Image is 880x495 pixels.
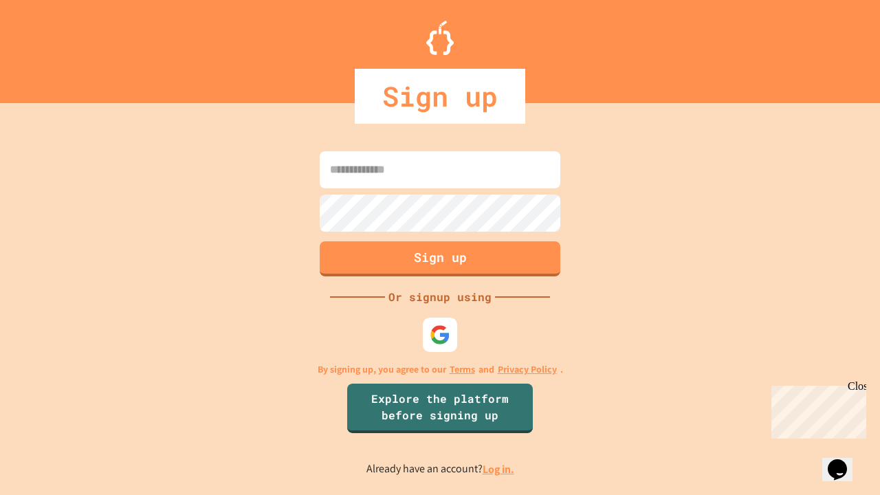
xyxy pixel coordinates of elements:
[766,380,866,439] iframe: chat widget
[355,69,525,124] div: Sign up
[450,362,475,377] a: Terms
[318,362,563,377] p: By signing up, you agree to our and .
[483,462,514,476] a: Log in.
[498,362,557,377] a: Privacy Policy
[426,21,454,55] img: Logo.svg
[822,440,866,481] iframe: chat widget
[366,461,514,478] p: Already have an account?
[5,5,95,87] div: Chat with us now!Close
[430,324,450,345] img: google-icon.svg
[320,241,560,276] button: Sign up
[385,289,495,305] div: Or signup using
[347,384,533,433] a: Explore the platform before signing up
